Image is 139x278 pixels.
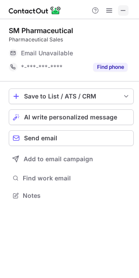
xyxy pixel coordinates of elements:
[23,192,130,200] span: Notes
[21,49,73,57] span: Email Unavailable
[9,36,134,44] div: Pharmaceutical Sales
[9,5,61,16] img: ContactOut v5.3.10
[9,151,134,167] button: Add to email campaign
[9,172,134,184] button: Find work email
[93,63,128,71] button: Reveal Button
[24,93,118,100] div: Save to List / ATS / CRM
[9,26,73,35] div: SM Pharmaceutical
[9,88,134,104] button: save-profile-one-click
[9,190,134,202] button: Notes
[24,114,117,121] span: AI write personalized message
[24,156,93,163] span: Add to email campaign
[9,130,134,146] button: Send email
[23,174,130,182] span: Find work email
[24,135,57,142] span: Send email
[9,109,134,125] button: AI write personalized message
